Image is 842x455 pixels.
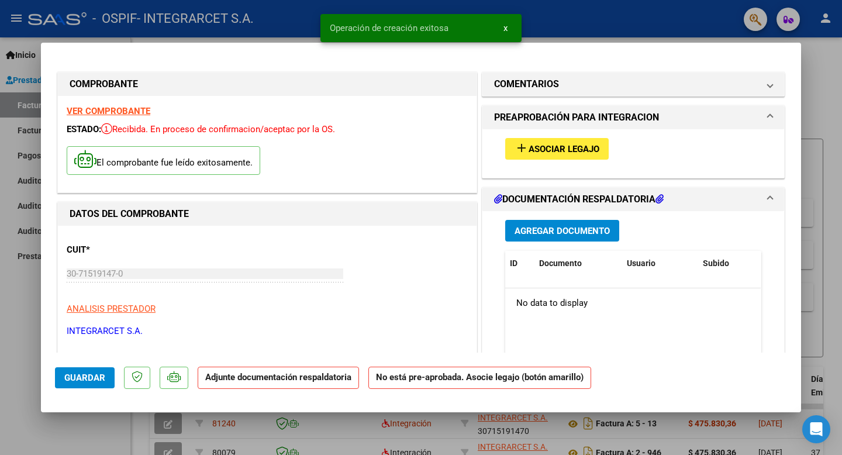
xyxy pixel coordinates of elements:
span: ID [510,258,517,268]
div: PREAPROBACIÓN PARA INTEGRACION [482,129,784,178]
strong: DATOS DEL COMPROBANTE [70,208,189,219]
datatable-header-cell: Subido [698,251,757,276]
strong: No está pre-aprobada. Asocie legajo (botón amarillo) [368,367,591,389]
a: VER COMPROBANTE [67,106,150,116]
p: El comprobante fue leído exitosamente. [67,146,260,175]
mat-expansion-panel-header: PREAPROBACIÓN PARA INTEGRACION [482,106,784,129]
strong: COMPROBANTE [70,78,138,89]
h1: DOCUMENTACIÓN RESPALDATORIA [494,192,664,206]
div: DOCUMENTACIÓN RESPALDATORIA [482,211,784,454]
span: Guardar [64,373,105,383]
div: No data to display [505,288,761,318]
mat-icon: add [515,141,529,155]
span: Usuario [627,258,655,268]
h1: PREAPROBACIÓN PARA INTEGRACION [494,111,659,125]
button: x [494,18,517,39]
span: Operación de creación exitosa [330,22,448,34]
span: Asociar Legajo [529,144,599,154]
h1: COMENTARIOS [494,77,559,91]
p: CUIT [67,243,187,257]
datatable-header-cell: ID [505,251,534,276]
mat-expansion-panel-header: DOCUMENTACIÓN RESPALDATORIA [482,188,784,211]
button: Guardar [55,367,115,388]
datatable-header-cell: Documento [534,251,622,276]
span: ESTADO: [67,124,101,135]
button: Asociar Legajo [505,138,609,160]
mat-expansion-panel-header: COMENTARIOS [482,73,784,96]
datatable-header-cell: Acción [757,251,815,276]
span: Documento [539,258,582,268]
datatable-header-cell: Usuario [622,251,698,276]
div: Open Intercom Messenger [802,415,830,443]
span: Recibida. En proceso de confirmacion/aceptac por la OS. [101,124,335,135]
p: INTEGRARCET S.A. [67,325,468,338]
span: ANALISIS PRESTADOR [67,304,156,314]
span: Agregar Documento [515,226,610,236]
span: Subido [703,258,729,268]
span: x [503,23,508,33]
button: Agregar Documento [505,220,619,242]
strong: Adjunte documentación respaldatoria [205,372,351,382]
